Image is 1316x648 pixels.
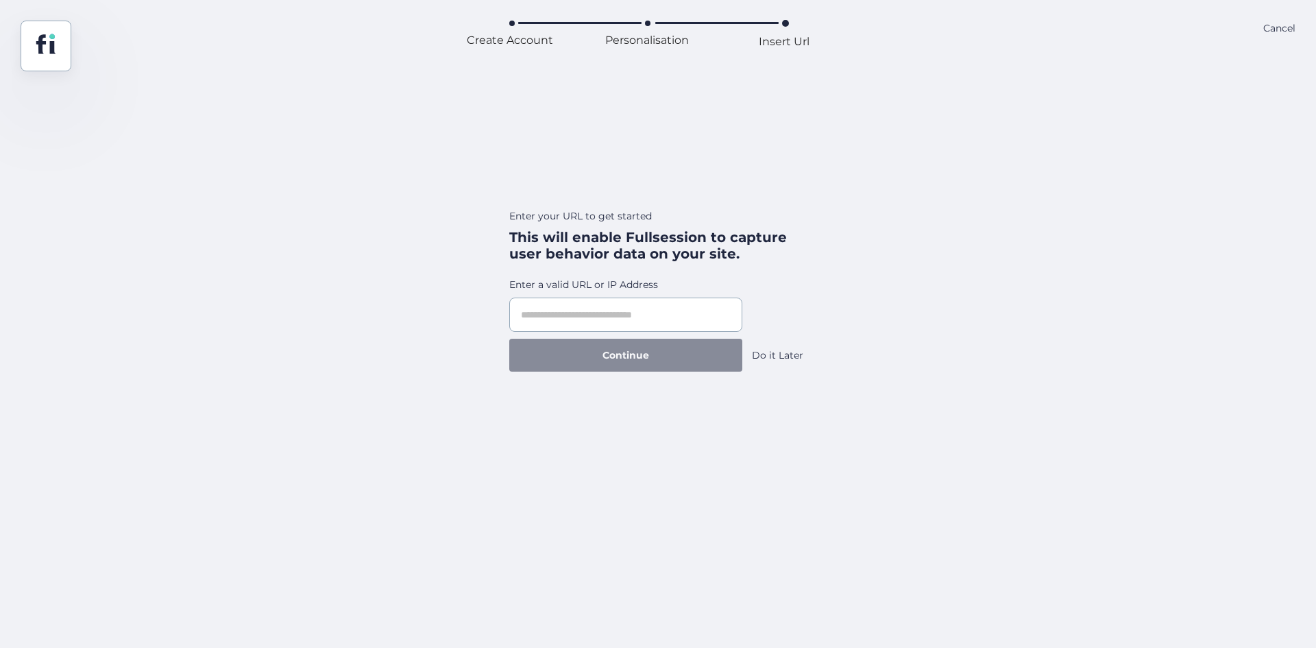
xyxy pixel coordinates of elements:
[467,32,553,49] div: Create Account
[1263,21,1295,71] div: Cancel
[509,339,742,372] button: Continue
[752,348,803,363] div: Do it Later
[759,33,809,50] div: Insert Url
[605,32,689,49] div: Personalisation
[509,229,807,262] div: This will enable Fullsession to capture user behavior data on your site.
[509,208,807,224] div: Enter your URL to get started
[509,277,742,292] div: Enter a valid URL or IP Address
